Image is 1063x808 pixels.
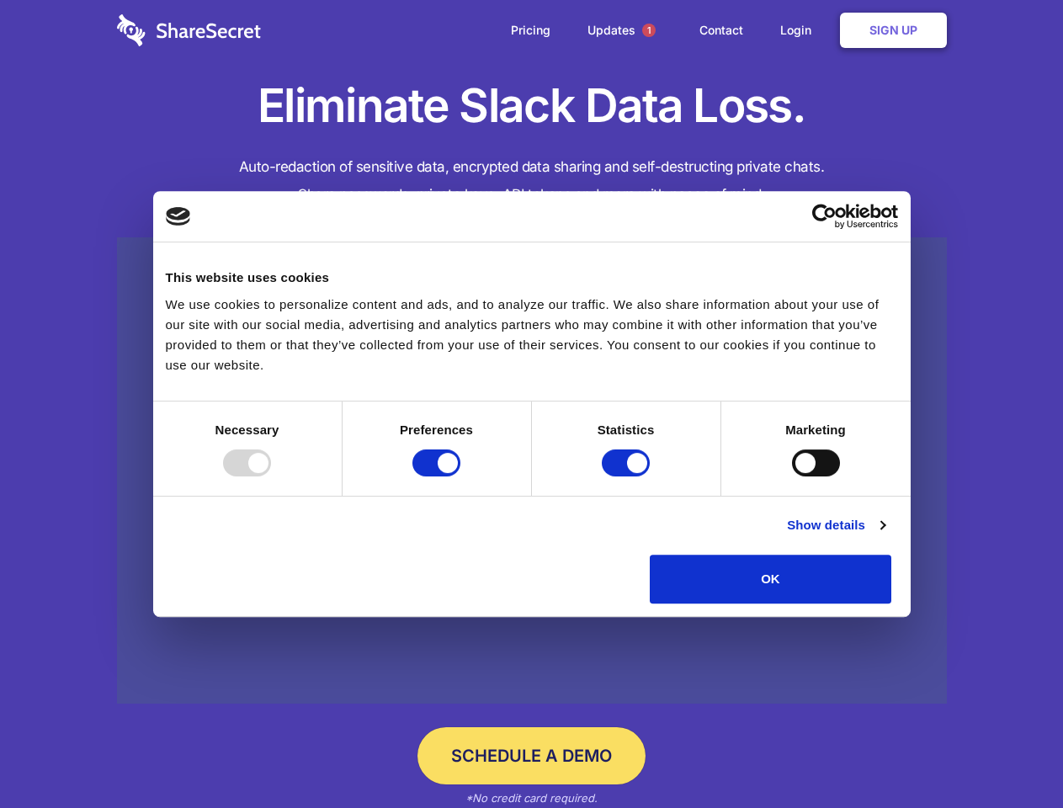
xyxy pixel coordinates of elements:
a: Show details [787,515,885,535]
strong: Marketing [785,423,846,437]
span: 1 [642,24,656,37]
h1: Eliminate Slack Data Loss. [117,76,947,136]
button: OK [650,555,891,603]
strong: Preferences [400,423,473,437]
a: Schedule a Demo [417,727,646,784]
a: Sign Up [840,13,947,48]
a: Pricing [494,4,567,56]
strong: Necessary [215,423,279,437]
div: This website uses cookies [166,268,898,288]
a: Login [763,4,837,56]
img: logo [166,207,191,226]
a: Wistia video thumbnail [117,237,947,704]
em: *No credit card required. [465,791,598,805]
img: logo-wordmark-white-trans-d4663122ce5f474addd5e946df7df03e33cb6a1c49d2221995e7729f52c070b2.svg [117,14,261,46]
a: Usercentrics Cookiebot - opens in a new window [751,204,898,229]
strong: Statistics [598,423,655,437]
div: We use cookies to personalize content and ads, and to analyze our traffic. We also share informat... [166,295,898,375]
h4: Auto-redaction of sensitive data, encrypted data sharing and self-destructing private chats. Shar... [117,153,947,209]
a: Contact [683,4,760,56]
